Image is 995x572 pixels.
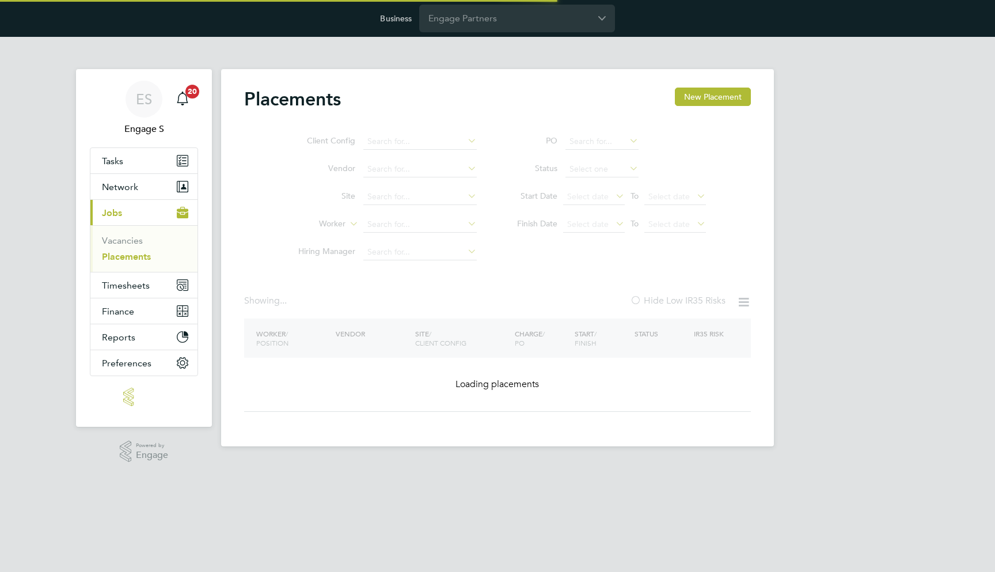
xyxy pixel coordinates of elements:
button: Finance [90,298,198,324]
span: ... [280,295,287,306]
span: Engage [136,450,168,460]
nav: Main navigation [76,69,212,427]
span: 20 [185,85,199,99]
div: Showing [244,295,289,307]
a: 20 [171,81,194,118]
a: Vacancies [102,235,143,246]
img: engage-logo-retina.png [123,388,165,406]
button: Reports [90,324,198,350]
span: ES [136,92,152,107]
a: Placements [102,251,151,262]
button: Network [90,174,198,199]
span: Tasks [102,156,123,166]
button: Timesheets [90,272,198,298]
span: Preferences [102,358,151,369]
span: Timesheets [102,280,150,291]
button: Preferences [90,350,198,376]
div: Jobs [90,225,198,272]
span: Network [102,181,138,192]
button: Jobs [90,200,198,225]
h2: Placements [244,88,341,111]
span: Finance [102,306,134,317]
a: Powered byEngage [120,441,169,463]
label: Hide Low IR35 Risks [630,295,726,306]
a: ESEngage S [90,81,198,136]
span: Engage S [90,122,198,136]
span: Powered by [136,441,168,450]
span: Reports [102,332,135,343]
a: Tasks [90,148,198,173]
label: Business [380,13,412,24]
button: New Placement [675,88,751,106]
span: Jobs [102,207,122,218]
a: Go to home page [90,388,198,406]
